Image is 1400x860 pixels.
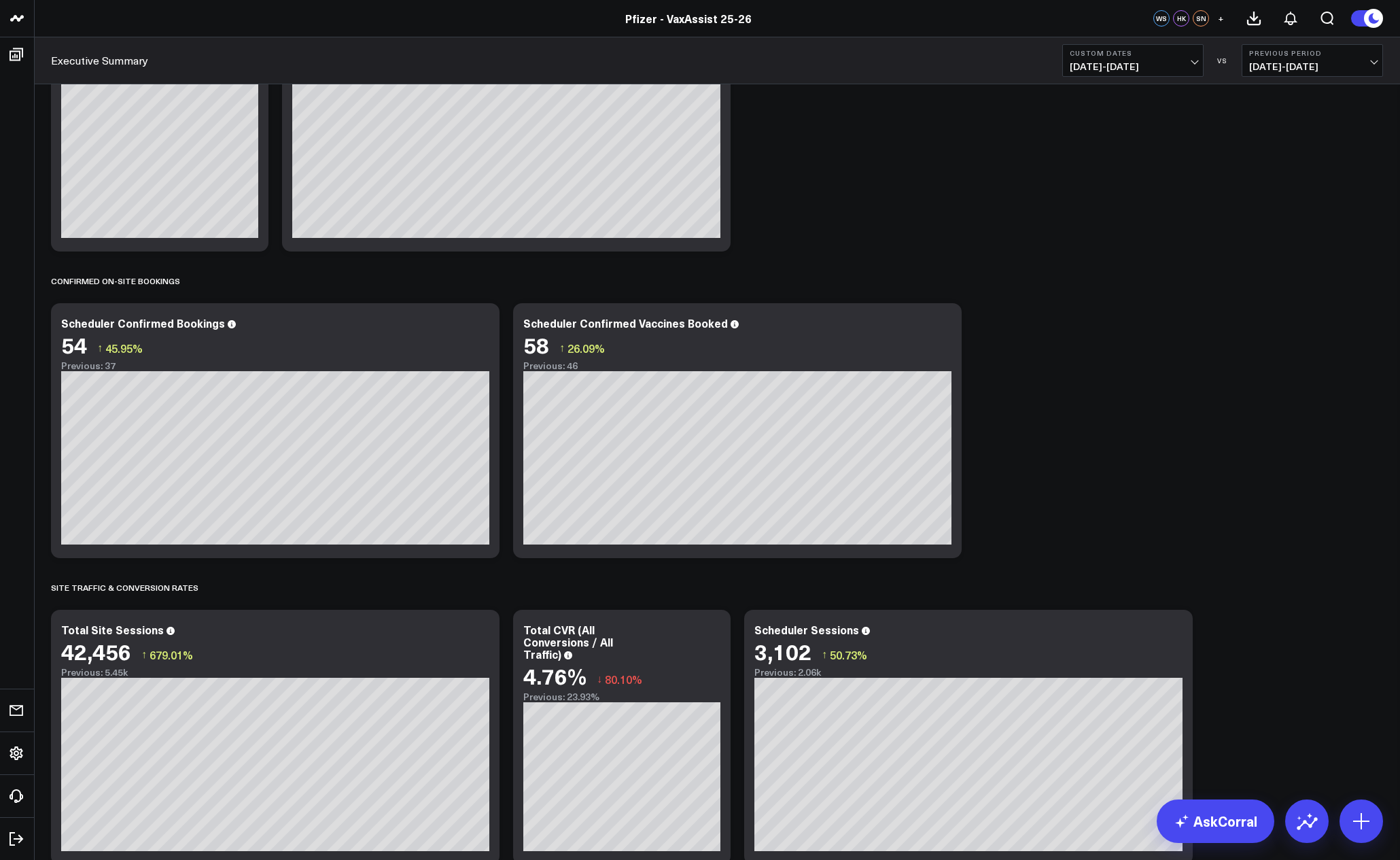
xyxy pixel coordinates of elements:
[830,647,867,662] span: 50.73%
[523,360,951,371] div: Previous: 46
[150,647,193,662] span: 679.01%
[61,360,489,371] div: Previous: 37
[1210,56,1235,65] div: VS
[61,639,131,664] div: 42,456
[597,670,602,688] span: ↓
[567,341,605,356] span: 26.09%
[61,622,164,637] div: Total Site Sessions
[51,53,148,68] a: Executive Summary
[1062,44,1204,77] button: Custom Dates[DATE]-[DATE]
[1173,10,1189,27] div: HK
[1212,10,1229,27] button: +
[523,315,728,330] div: Scheduler Confirmed Vaccines Booked
[1218,14,1224,23] span: +
[105,341,143,356] span: 45.95%
[1070,49,1196,57] b: Custom Dates
[1153,10,1170,27] div: WS
[523,332,549,357] div: 58
[97,339,103,357] span: ↑
[1157,799,1274,843] a: AskCorral
[1070,61,1196,72] span: [DATE] - [DATE]
[605,672,642,687] span: 80.10%
[1249,49,1376,57] b: Previous Period
[1193,10,1209,27] div: SN
[61,667,489,678] div: Previous: 5.45k
[141,646,147,664] span: ↑
[754,667,1183,678] div: Previous: 2.06k
[51,572,198,603] div: Site Traffic & Conversion Rates
[51,265,180,296] div: Confirmed On-Site Bookings
[523,622,613,661] div: Total CVR (All Conversions / All Traffic)
[559,339,565,357] span: ↑
[523,664,587,688] div: 4.76%
[754,622,859,637] div: Scheduler Sessions
[822,646,827,664] span: ↑
[1242,44,1383,77] button: Previous Period[DATE]-[DATE]
[4,827,30,851] a: Log Out
[523,691,720,702] div: Previous: 23.93%
[625,11,752,26] a: Pfizer - VaxAssist 25-26
[1249,61,1376,72] span: [DATE] - [DATE]
[61,332,87,357] div: 54
[754,639,811,664] div: 3,102
[61,315,225,330] div: Scheduler Confirmed Bookings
